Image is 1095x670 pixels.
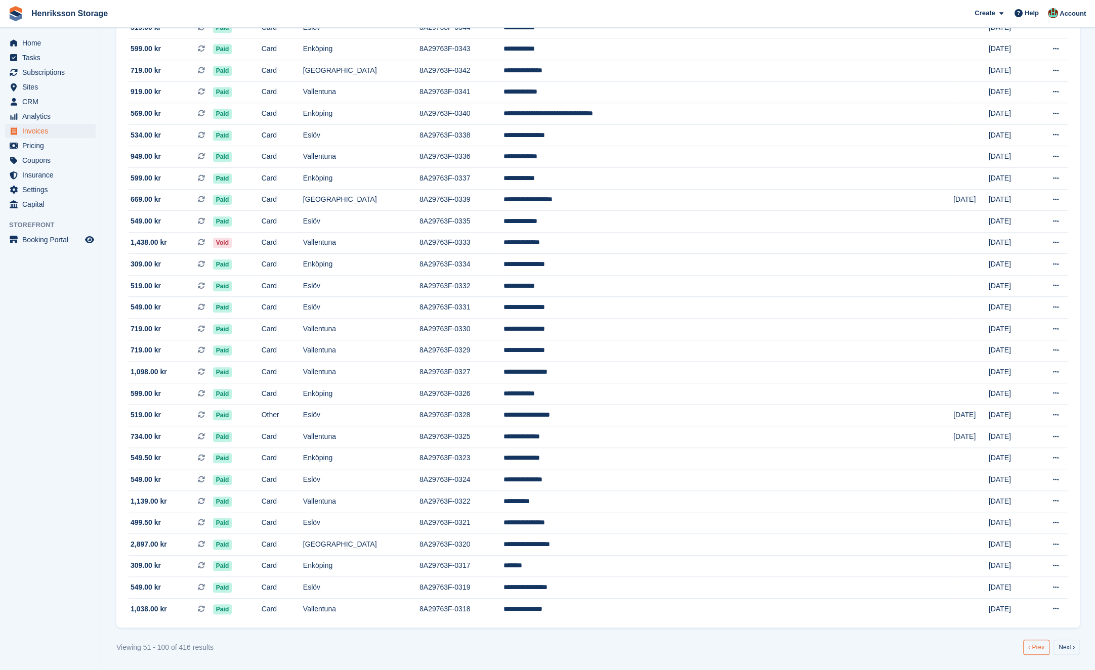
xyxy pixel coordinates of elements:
[989,232,1034,254] td: [DATE]
[131,259,161,270] span: 309.00 kr
[131,410,161,420] span: 519.00 kr
[131,65,161,76] span: 719.00 kr
[303,469,419,491] td: Eslöv
[419,598,503,619] td: 8A29763F-0318
[213,518,232,528] span: Paid
[989,362,1034,383] td: [DATE]
[213,195,232,205] span: Paid
[262,167,303,189] td: Card
[131,43,161,54] span: 599.00 kr
[8,6,23,21] img: stora-icon-8386f47178a22dfd0bd8f6a31ec36ba5ce8667c1dd55bd0f319d3a0aa187defe.svg
[303,598,419,619] td: Vallentuna
[262,598,303,619] td: Card
[213,152,232,162] span: Paid
[419,38,503,60] td: 8A29763F-0343
[131,582,161,593] span: 549.00 kr
[213,130,232,141] span: Paid
[213,216,232,227] span: Paid
[5,139,96,153] a: menu
[213,345,232,355] span: Paid
[262,426,303,448] td: Card
[303,534,419,556] td: [GEOGRAPHIC_DATA]
[989,319,1034,340] td: [DATE]
[419,167,503,189] td: 8A29763F-0337
[5,109,96,123] a: menu
[116,642,214,653] div: Viewing 51 - 100 of 416 results
[262,211,303,233] td: Card
[131,517,161,528] span: 499.50 kr
[989,534,1034,556] td: [DATE]
[262,555,303,577] td: Card
[262,577,303,599] td: Card
[131,604,167,614] span: 1,038.00 kr
[303,448,419,469] td: Enköping
[22,109,83,123] span: Analytics
[213,259,232,270] span: Paid
[22,124,83,138] span: Invoices
[953,405,989,426] td: [DATE]
[303,297,419,319] td: Eslöv
[213,410,232,420] span: Paid
[213,604,232,614] span: Paid
[303,555,419,577] td: Enköping
[131,108,161,119] span: 569.00 kr
[989,598,1034,619] td: [DATE]
[303,103,419,125] td: Enköping
[131,431,161,442] span: 734.00 kr
[213,540,232,550] span: Paid
[213,432,232,442] span: Paid
[213,109,232,119] span: Paid
[262,232,303,254] td: Card
[213,583,232,593] span: Paid
[131,173,161,184] span: 599.00 kr
[213,497,232,507] span: Paid
[975,8,995,18] span: Create
[419,340,503,362] td: 8A29763F-0329
[213,87,232,97] span: Paid
[131,453,161,463] span: 549.50 kr
[262,319,303,340] td: Card
[1025,8,1039,18] span: Help
[213,23,232,33] span: Paid
[262,189,303,211] td: Card
[419,297,503,319] td: 8A29763F-0331
[303,232,419,254] td: Vallentuna
[22,95,83,109] span: CRM
[303,146,419,168] td: Vallentuna
[419,146,503,168] td: 8A29763F-0336
[419,534,503,556] td: 8A29763F-0320
[213,302,232,312] span: Paid
[213,281,232,291] span: Paid
[303,275,419,297] td: Eslöv
[303,189,419,211] td: [GEOGRAPHIC_DATA]
[419,211,503,233] td: 8A29763F-0335
[131,86,161,97] span: 919.00 kr
[989,103,1034,125] td: [DATE]
[989,146,1034,168] td: [DATE]
[262,124,303,146] td: Card
[419,81,503,103] td: 8A29763F-0341
[1048,8,1058,18] img: Isak Martinelle
[303,319,419,340] td: Vallentuna
[989,383,1034,405] td: [DATE]
[5,65,96,79] a: menu
[262,81,303,103] td: Card
[262,383,303,405] td: Card
[262,17,303,38] td: Card
[989,340,1034,362] td: [DATE]
[131,151,161,162] span: 949.00 kr
[213,324,232,334] span: Paid
[989,124,1034,146] td: [DATE]
[131,388,161,399] span: 599.00 kr
[213,453,232,463] span: Paid
[419,448,503,469] td: 8A29763F-0323
[303,405,419,426] td: Eslöv
[419,319,503,340] td: 8A29763F-0330
[419,17,503,38] td: 8A29763F-0344
[131,216,161,227] span: 549.00 kr
[22,80,83,94] span: Sites
[989,448,1034,469] td: [DATE]
[262,362,303,383] td: Card
[22,153,83,167] span: Coupons
[131,324,161,334] span: 719.00 kr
